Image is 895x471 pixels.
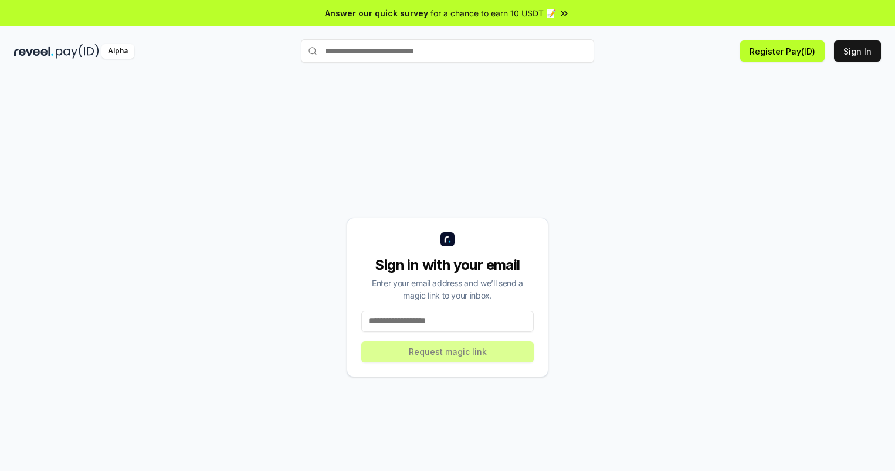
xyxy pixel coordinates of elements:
div: Sign in with your email [361,256,534,275]
div: Enter your email address and we’ll send a magic link to your inbox. [361,277,534,301]
img: reveel_dark [14,44,53,59]
img: pay_id [56,44,99,59]
img: logo_small [440,232,455,246]
span: for a chance to earn 10 USDT 📝 [430,7,556,19]
span: Answer our quick survey [325,7,428,19]
div: Alpha [101,44,134,59]
button: Sign In [834,40,881,62]
button: Register Pay(ID) [740,40,825,62]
